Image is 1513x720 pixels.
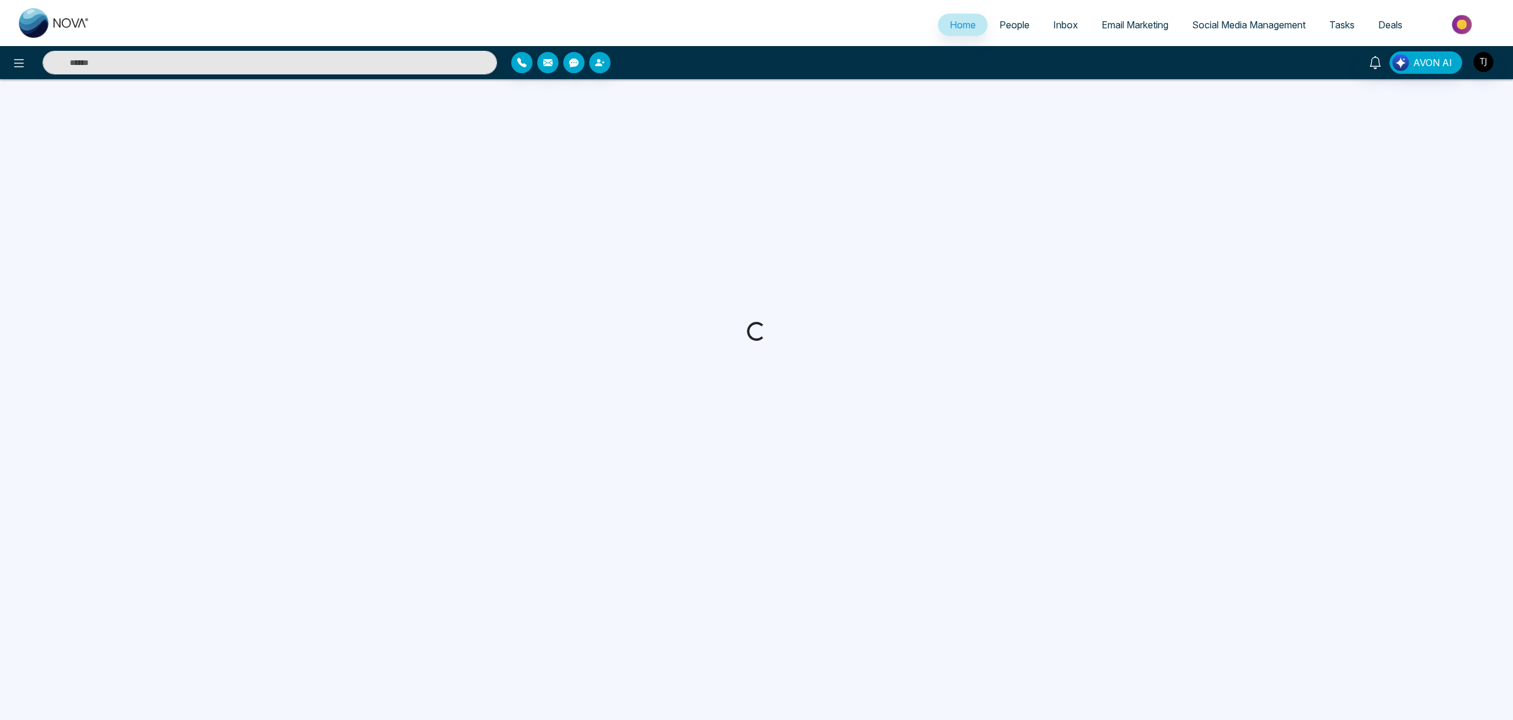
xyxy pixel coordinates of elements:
[1041,14,1090,36] a: Inbox
[1053,19,1078,31] span: Inbox
[988,14,1041,36] a: People
[1192,19,1306,31] span: Social Media Management
[950,19,976,31] span: Home
[1317,14,1366,36] a: Tasks
[1392,54,1409,71] img: Lead Flow
[1420,11,1506,38] img: Market-place.gif
[1473,52,1493,72] img: User Avatar
[1413,56,1452,70] span: AVON AI
[938,14,988,36] a: Home
[1378,19,1402,31] span: Deals
[1180,14,1317,36] a: Social Media Management
[1366,14,1414,36] a: Deals
[1090,14,1180,36] a: Email Marketing
[1102,19,1168,31] span: Email Marketing
[1389,51,1462,74] button: AVON AI
[999,19,1030,31] span: People
[19,8,90,38] img: Nova CRM Logo
[1329,19,1355,31] span: Tasks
